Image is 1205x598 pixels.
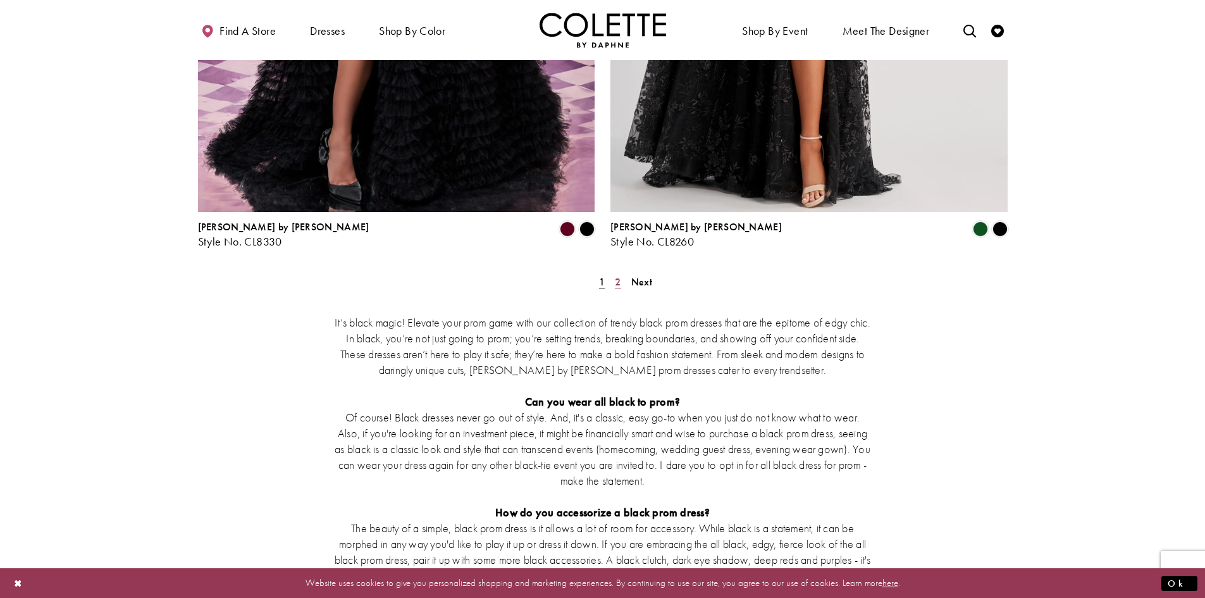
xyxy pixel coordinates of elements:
span: [PERSON_NAME] by [PERSON_NAME] [198,220,369,234]
span: 1 [599,275,605,289]
span: Shop By Event [739,13,811,47]
span: Shop by color [376,13,448,47]
strong: Can you wear all black to prom? [525,394,680,409]
span: Style No. CL8260 [610,234,694,249]
div: Colette by Daphne Style No. CL8330 [198,221,369,248]
span: Find a store [219,25,276,37]
div: Colette by Daphne Style No. CL8260 [610,221,782,248]
a: Find a store [198,13,279,47]
i: Black [992,221,1008,237]
strong: How do you accessorize a black prom dress? [495,505,710,520]
span: Next [631,275,652,289]
span: Style No. CL8330 [198,234,282,249]
span: Shop By Event [742,25,808,37]
a: Visit Home Page [540,13,666,47]
a: Next Page [627,273,656,291]
span: Meet the designer [843,25,930,37]
button: Close Dialog [8,572,29,594]
a: Meet the designer [839,13,933,47]
p: Of course! Black dresses never go out of style. And, it's a classic, easy go-to when you just do ... [334,409,872,489]
a: Page 2 [611,273,624,291]
span: Shop by color [379,25,445,37]
span: 2 [615,275,621,289]
a: Check Wishlist [988,13,1007,47]
p: It’s black magic! Elevate your prom game with our collection of trendy black prom dresses that ar... [334,315,872,378]
span: Dresses [307,13,348,47]
a: Toggle search [960,13,979,47]
i: Evergreen [973,221,988,237]
span: Current Page [595,273,609,291]
span: Dresses [310,25,345,37]
i: Bordeaux [560,221,575,237]
button: Submit Dialog [1161,575,1197,591]
img: Colette by Daphne [540,13,666,47]
i: Black [579,221,595,237]
p: Website uses cookies to give you personalized shopping and marketing experiences. By continuing t... [91,575,1114,592]
a: here [882,576,898,589]
span: [PERSON_NAME] by [PERSON_NAME] [610,220,782,234]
